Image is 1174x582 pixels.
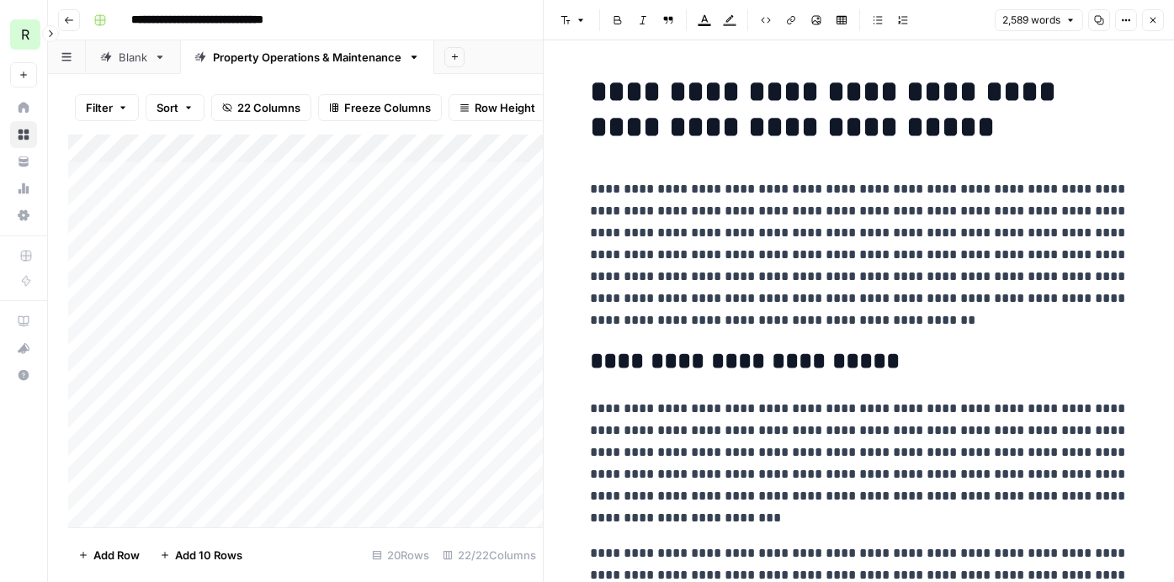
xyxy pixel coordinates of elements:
[86,40,180,74] a: Blank
[475,99,535,116] span: Row Height
[11,336,36,361] div: What's new?
[10,121,37,148] a: Browse
[10,308,37,335] a: AirOps Academy
[10,202,37,229] a: Settings
[318,94,442,121] button: Freeze Columns
[436,542,543,569] div: 22/22 Columns
[344,99,431,116] span: Freeze Columns
[21,24,29,45] span: R
[10,335,37,362] button: What's new?
[157,99,178,116] span: Sort
[75,94,139,121] button: Filter
[93,547,140,563] span: Add Row
[211,94,311,121] button: 22 Columns
[10,94,37,121] a: Home
[10,13,37,56] button: Workspace: Re-Leased
[180,40,434,74] a: Property Operations & Maintenance
[10,175,37,202] a: Usage
[1002,13,1060,28] span: 2,589 words
[10,362,37,389] button: Help + Support
[68,542,150,569] button: Add Row
[449,94,546,121] button: Row Height
[213,49,401,66] div: Property Operations & Maintenance
[10,148,37,175] a: Your Data
[365,542,436,569] div: 20 Rows
[119,49,147,66] div: Blank
[146,94,205,121] button: Sort
[995,9,1083,31] button: 2,589 words
[237,99,300,116] span: 22 Columns
[86,99,113,116] span: Filter
[175,547,242,563] span: Add 10 Rows
[150,542,252,569] button: Add 10 Rows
